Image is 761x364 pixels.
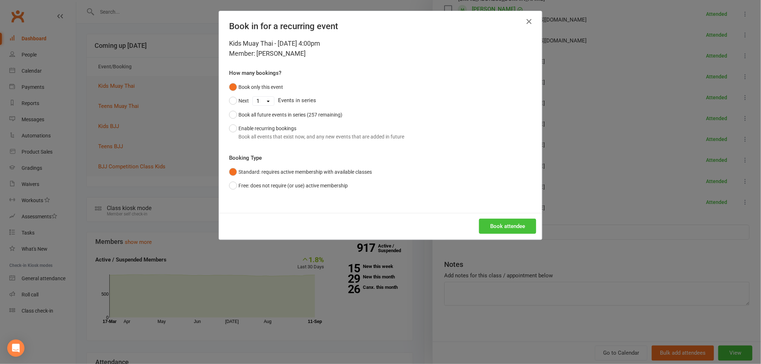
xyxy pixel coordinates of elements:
[229,69,281,77] label: How many bookings?
[7,340,24,357] div: Open Intercom Messenger
[229,94,249,108] button: Next
[229,108,342,122] button: Book all future events in series (257 remaining)
[238,111,342,119] div: Book all future events in series (257 remaining)
[229,21,532,31] h4: Book in for a recurring event
[229,165,372,179] button: Standard: requires active membership with available classes
[238,133,404,141] div: Book all events that exist now, and any new events that are added in future
[229,94,532,108] div: Events in series
[229,122,404,144] button: Enable recurring bookingsBook all events that exist now, and any new events that are added in future
[229,38,532,59] div: Kids Muay Thai - [DATE] 4:00pm Member: [PERSON_NAME]
[229,80,283,94] button: Book only this event
[523,16,535,27] button: Close
[229,179,348,192] button: Free: does not require (or use) active membership
[479,219,536,234] button: Book attendee
[229,154,262,162] label: Booking Type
